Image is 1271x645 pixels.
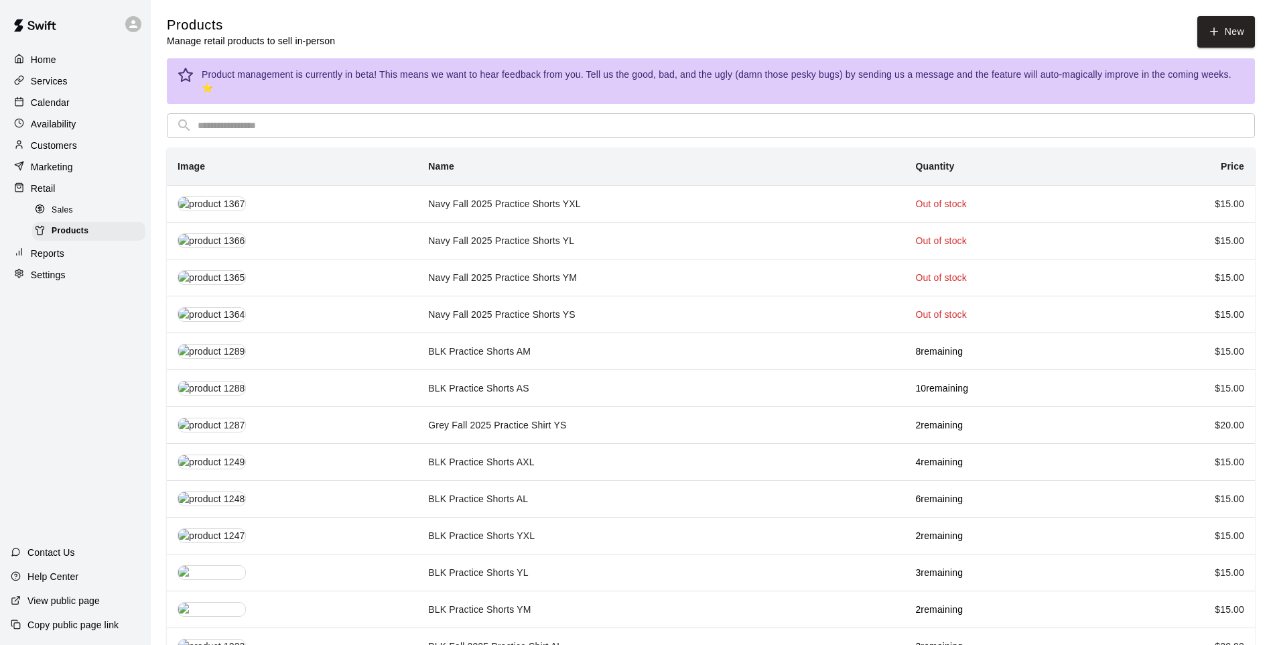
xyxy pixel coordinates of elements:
a: Calendar [11,93,140,113]
td: BLK Practice Shorts AXL [417,443,905,480]
p: 2 remaining [915,418,1101,432]
p: Copy public page link [27,618,119,632]
p: Out of stock [915,234,1101,247]
img: product 1366 [178,233,246,248]
p: Retail [31,182,56,195]
img: product 1287 [178,418,246,432]
p: 3 remaining [915,566,1101,579]
p: Marketing [31,160,73,174]
td: BLK Practice Shorts YL [417,554,905,591]
span: Products [52,225,88,238]
a: Availability [11,114,140,134]
p: Availability [31,117,76,131]
div: Product management is currently in beta! This means we want to hear feedback from you. Tell us th... [202,62,1244,100]
a: Settings [11,265,140,285]
td: Navy Fall 2025 Practice Shorts YL [417,222,905,259]
td: $ 15.00 [1113,296,1255,333]
td: Navy Fall 2025 Practice Shorts YS [417,296,905,333]
p: Out of stock [915,271,1101,284]
td: Navy Fall 2025 Practice Shorts YM [417,259,905,296]
td: BLK Practice Shorts AL [417,480,905,517]
a: Products [32,221,151,241]
b: Image [178,161,205,172]
div: Products [32,222,145,241]
img: product 1247 [178,528,246,543]
a: sending us a message [858,69,954,80]
td: BLK Practice Shorts YXL [417,517,905,554]
img: product 1249 [178,455,246,469]
p: Out of stock [915,197,1101,211]
a: Home [11,50,140,70]
p: Out of stock [915,308,1101,321]
td: $ 15.00 [1113,333,1255,369]
td: BLK Practice Shorts YM [417,591,905,628]
td: $ 15.00 [1113,259,1255,296]
td: $ 15.00 [1113,480,1255,517]
b: Name [428,161,454,172]
p: 4 remaining [915,455,1101,469]
td: $ 15.00 [1113,591,1255,628]
a: Retail [11,178,140,198]
a: Customers [11,135,140,156]
a: Services [11,71,140,91]
td: Grey Fall 2025 Practice Shirt YS [417,406,905,443]
img: product 1245 [178,602,246,617]
img: product 1289 [178,344,246,359]
div: Sales [32,201,145,220]
img: product 1367 [178,196,246,211]
p: Calendar [31,96,70,109]
b: Price [1221,161,1244,172]
a: Reports [11,243,140,263]
td: $ 15.00 [1113,369,1255,406]
td: BLK Practice Shorts AS [417,369,905,406]
p: 2 remaining [915,529,1101,542]
td: $ 15.00 [1113,443,1255,480]
td: $ 15.00 [1113,554,1255,591]
h5: Products [167,16,335,34]
img: product 1364 [178,307,246,322]
p: Home [31,53,56,66]
span: Sales [52,204,73,217]
td: BLK Practice Shorts AM [417,333,905,369]
p: Settings [31,268,66,282]
p: Customers [31,139,77,152]
td: $ 15.00 [1113,517,1255,554]
img: product 1246 [178,565,246,580]
p: Reports [31,247,64,260]
img: product 1248 [178,491,246,506]
p: Contact Us [27,546,75,559]
p: 6 remaining [915,492,1101,506]
p: Services [31,74,68,88]
img: product 1288 [178,381,246,396]
td: $ 20.00 [1113,406,1255,443]
b: Quantity [915,161,954,172]
p: 8 remaining [915,345,1101,358]
p: Help Center [27,570,78,583]
td: $ 15.00 [1113,185,1255,222]
p: View public page [27,594,100,607]
a: New [1197,16,1255,48]
img: product 1365 [178,270,246,285]
a: Sales [32,200,151,221]
p: 2 remaining [915,603,1101,616]
p: 10 remaining [915,382,1101,395]
a: Marketing [11,157,140,177]
p: Manage retail products to sell in-person [167,34,335,48]
td: Navy Fall 2025 Practice Shorts YXL [417,185,905,222]
td: $ 15.00 [1113,222,1255,259]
